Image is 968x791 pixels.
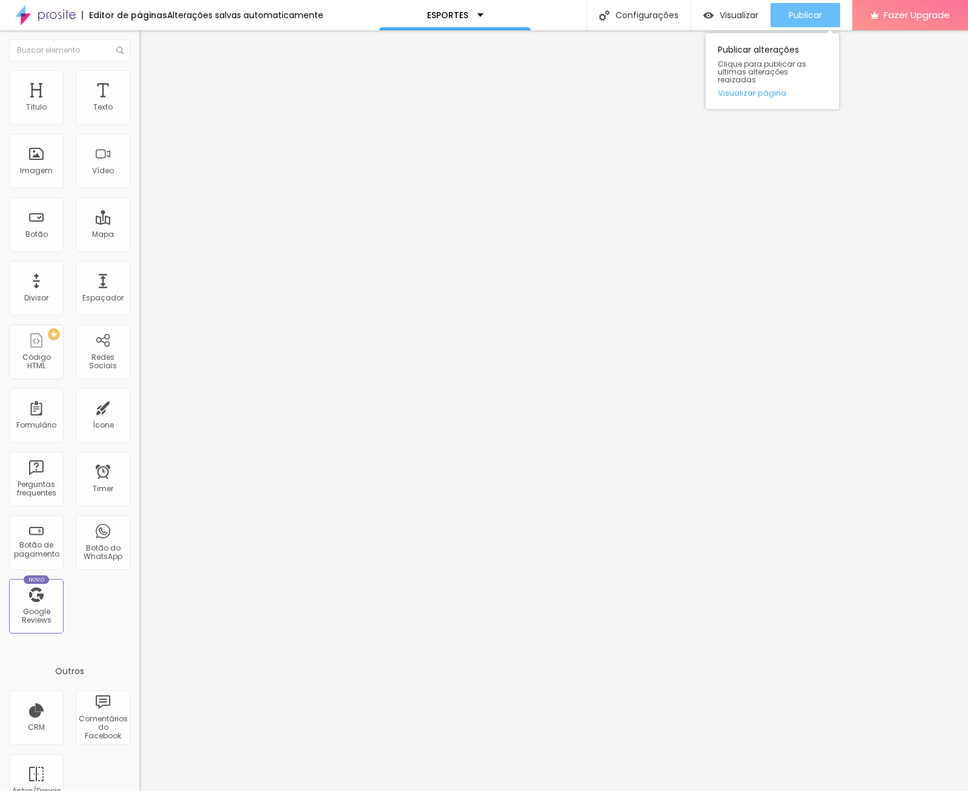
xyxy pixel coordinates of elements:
[79,715,127,741] div: Comentários do Facebook
[25,230,48,239] div: Botão
[93,103,113,111] div: Texto
[24,294,48,302] div: Divisor
[12,480,60,498] div: Perguntas frequentes
[16,421,56,429] div: Formulário
[599,10,609,21] img: Icone
[884,10,950,20] span: Fazer Upgrade
[79,544,127,561] div: Botão do WhatsApp
[93,421,114,429] div: Ícone
[9,39,130,61] input: Buscar elemento
[12,541,60,558] div: Botão de pagamento
[720,10,758,20] span: Visualizar
[79,353,127,371] div: Redes Sociais
[703,10,714,21] img: view-1.svg
[26,103,47,111] div: Título
[82,11,167,19] div: Editor de páginas
[427,11,468,19] p: ESPORTES
[24,575,50,584] div: Novo
[691,3,771,27] button: Visualizar
[12,607,60,625] div: Google Reviews
[92,230,114,239] div: Mapa
[167,11,323,19] div: Alterações salvas automaticamente
[706,33,839,109] div: Publicar alterações
[771,3,840,27] button: Publicar
[82,294,124,302] div: Espaçador
[28,723,45,732] div: CRM
[789,10,822,20] span: Publicar
[20,167,53,175] div: Imagem
[93,485,113,493] div: Timer
[139,30,968,791] iframe: Editor
[718,60,827,84] span: Clique para publicar as ultimas alterações reaizadas
[12,353,60,371] div: Código HTML
[116,47,124,54] img: Icone
[92,167,114,175] div: Vídeo
[718,89,827,97] a: Visualizar página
